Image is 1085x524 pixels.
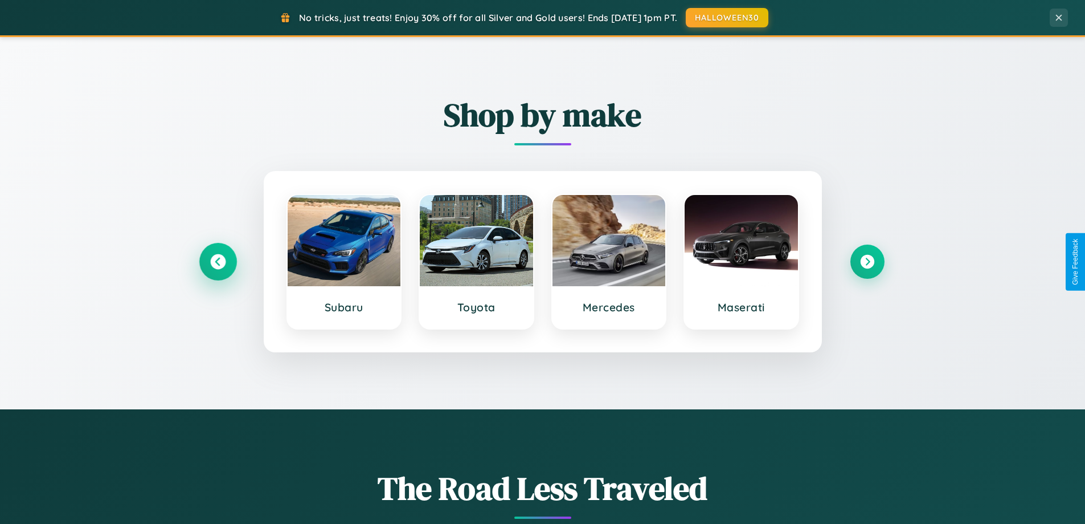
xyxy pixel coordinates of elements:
[686,8,768,27] button: HALLOWEEN30
[696,300,787,314] h3: Maserati
[564,300,654,314] h3: Mercedes
[201,93,885,137] h2: Shop by make
[299,12,677,23] span: No tricks, just treats! Enjoy 30% off for all Silver and Gold users! Ends [DATE] 1pm PT.
[1071,239,1079,285] div: Give Feedback
[431,300,522,314] h3: Toyota
[201,466,885,510] h1: The Road Less Traveled
[299,300,390,314] h3: Subaru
